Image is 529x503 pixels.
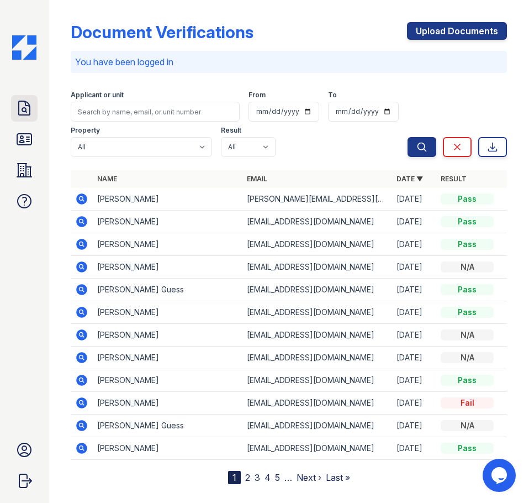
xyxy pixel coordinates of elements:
a: Email [247,175,267,183]
td: [DATE] [392,301,436,324]
td: [PERSON_NAME] [93,233,242,256]
div: N/A [441,329,494,340]
div: Pass [441,193,494,205]
td: [EMAIL_ADDRESS][DOMAIN_NAME] [242,415,392,437]
td: [PERSON_NAME] [93,347,242,369]
div: Pass [441,239,494,250]
td: [PERSON_NAME] [93,369,242,392]
input: Search by name, email, or unit number [71,102,240,122]
a: Result [441,175,467,183]
td: [PERSON_NAME] [93,301,242,324]
div: Pass [441,216,494,227]
a: 4 [264,472,271,483]
td: [EMAIL_ADDRESS][DOMAIN_NAME] [242,279,392,301]
p: You have been logged in [75,55,502,69]
a: 2 [245,472,250,483]
td: [DATE] [392,369,436,392]
div: N/A [441,420,494,431]
td: [DATE] [392,211,436,233]
td: [DATE] [392,324,436,347]
td: [DATE] [392,392,436,415]
td: [DATE] [392,437,436,460]
div: Fail [441,397,494,408]
label: From [248,91,266,99]
td: [DATE] [392,256,436,279]
td: [PERSON_NAME] [93,437,242,460]
td: [PERSON_NAME] [93,392,242,415]
td: [PERSON_NAME] [93,256,242,279]
td: [EMAIL_ADDRESS][DOMAIN_NAME] [242,211,392,233]
div: Pass [441,443,494,454]
td: [PERSON_NAME] Guess [93,279,242,301]
iframe: chat widget [483,459,518,492]
td: [PERSON_NAME][EMAIL_ADDRESS][DOMAIN_NAME] [242,188,392,211]
a: Last » [326,472,350,483]
td: [PERSON_NAME] [93,324,242,347]
div: 1 [228,471,241,484]
a: 3 [255,472,260,483]
td: [EMAIL_ADDRESS][DOMAIN_NAME] [242,347,392,369]
div: Document Verifications [71,22,253,42]
div: N/A [441,352,494,363]
div: N/A [441,261,494,273]
td: [EMAIL_ADDRESS][DOMAIN_NAME] [242,392,392,415]
img: CE_Icon_Blue-c292c112584629df590d857e76928e9f676e5b41ef8f769ba2f05ee15b207248.png [12,35,36,60]
td: [DATE] [392,347,436,369]
td: [EMAIL_ADDRESS][DOMAIN_NAME] [242,369,392,392]
td: [EMAIL_ADDRESS][DOMAIN_NAME] [242,324,392,347]
a: Date ▼ [396,175,423,183]
td: [PERSON_NAME] [93,188,242,211]
div: Pass [441,307,494,318]
td: [EMAIL_ADDRESS][DOMAIN_NAME] [242,256,392,279]
label: Result [221,126,241,135]
td: [EMAIL_ADDRESS][DOMAIN_NAME] [242,437,392,460]
td: [EMAIL_ADDRESS][DOMAIN_NAME] [242,301,392,324]
td: [EMAIL_ADDRESS][DOMAIN_NAME] [242,233,392,256]
td: [PERSON_NAME] Guess [93,415,242,437]
a: 5 [275,472,280,483]
td: [DATE] [392,188,436,211]
label: Applicant or unit [71,91,124,99]
div: Pass [441,284,494,295]
div: Pass [441,375,494,386]
label: To [328,91,337,99]
td: [DATE] [392,233,436,256]
td: [PERSON_NAME] [93,211,242,233]
a: Name [97,175,117,183]
a: Upload Documents [407,22,507,40]
span: … [284,471,292,484]
label: Property [71,126,100,135]
a: Next › [297,472,321,483]
td: [DATE] [392,415,436,437]
td: [DATE] [392,279,436,301]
